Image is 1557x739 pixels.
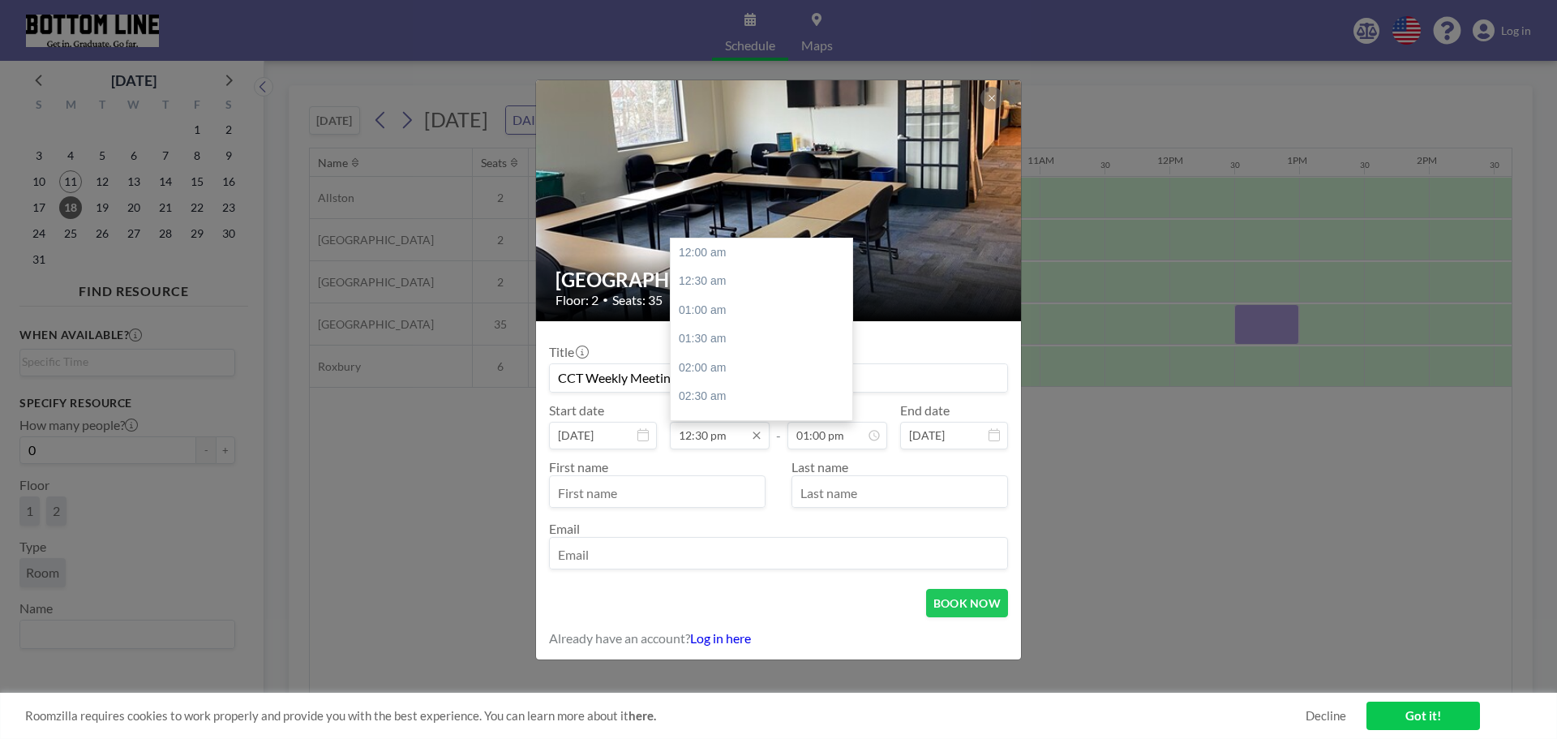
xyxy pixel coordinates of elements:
[25,708,1306,724] span: Roomzilla requires cookies to work properly and provide you with the best experience. You can lea...
[550,479,765,507] input: First name
[776,408,781,444] span: -
[549,630,690,647] span: Already have an account?
[900,402,950,419] label: End date
[1366,702,1480,730] a: Got it!
[671,382,860,411] div: 02:30 am
[671,411,860,440] div: 03:00 am
[791,459,848,475] label: Last name
[671,324,860,354] div: 01:30 am
[1306,708,1346,724] a: Decline
[612,292,663,308] span: Seats: 35
[549,344,587,360] label: Title
[549,402,604,419] label: Start date
[550,541,1007,569] input: Email
[550,364,1007,392] input: Guest reservation
[792,479,1007,507] input: Last name
[603,294,608,306] span: •
[671,267,860,296] div: 12:30 am
[555,292,598,308] span: Floor: 2
[671,296,860,325] div: 01:00 am
[671,354,860,383] div: 02:00 am
[628,708,656,723] a: here.
[690,630,751,646] a: Log in here
[926,589,1008,617] button: BOOK NOW
[549,521,580,536] label: Email
[555,268,1003,292] h2: [GEOGRAPHIC_DATA]
[671,238,860,268] div: 12:00 am
[549,459,608,475] label: First name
